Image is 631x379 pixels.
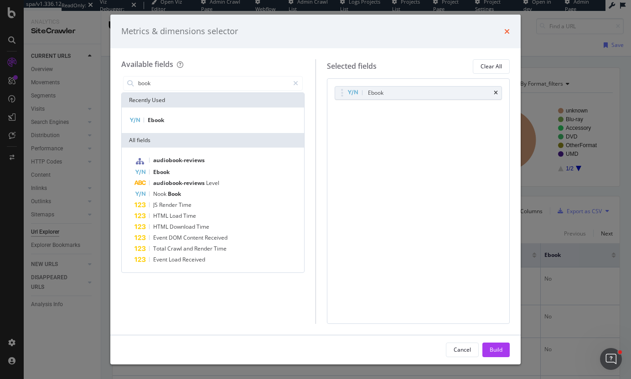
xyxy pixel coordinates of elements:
span: Level [206,179,219,187]
div: Ebook [368,88,383,97]
span: Book [168,190,181,198]
span: Content [183,234,205,241]
div: times [494,90,498,96]
button: Clear All [473,59,510,74]
input: Search by field name [137,77,289,90]
span: Event [153,256,169,263]
span: Render [194,245,214,252]
span: audiobook-reviews [153,156,205,164]
span: Nook [153,190,168,198]
div: Clear All [481,62,502,70]
span: HTML [153,212,170,220]
div: Selected fields [327,61,377,72]
button: Build [482,343,510,357]
span: audiobook-reviews [153,179,206,187]
span: Load [169,256,182,263]
div: Available fields [121,59,173,69]
div: modal [110,15,521,364]
button: Cancel [446,343,479,357]
span: Time [214,245,227,252]
span: and [183,245,194,252]
span: JS [153,201,159,209]
span: Download [170,223,197,230]
span: Load [170,212,183,220]
span: Time [197,223,209,230]
div: times [504,26,510,37]
span: Time [183,212,196,220]
span: Ebook [153,168,170,176]
span: Render [159,201,179,209]
span: Ebook [148,116,164,124]
span: HTML [153,223,170,230]
span: Time [179,201,191,209]
div: Recently Used [122,93,304,108]
iframe: Intercom live chat [600,348,622,370]
div: Build [490,346,502,353]
span: Received [205,234,228,241]
span: Received [182,256,205,263]
div: Cancel [454,346,471,353]
div: Ebooktimes [335,86,502,100]
div: Metrics & dimensions selector [121,26,238,37]
span: DOM [169,234,183,241]
span: Crawl [167,245,183,252]
span: Event [153,234,169,241]
div: All fields [122,133,304,148]
span: Total [153,245,167,252]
